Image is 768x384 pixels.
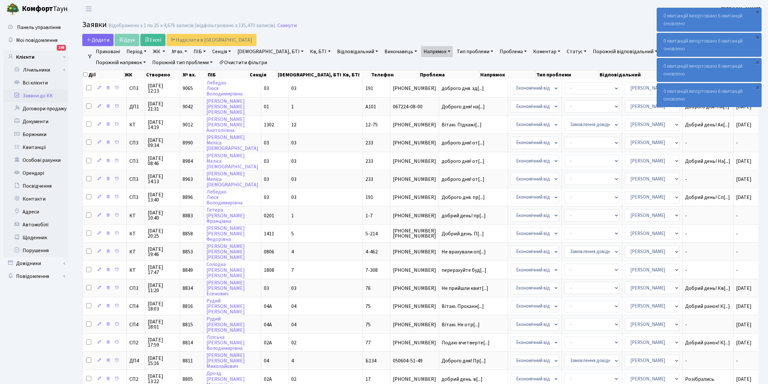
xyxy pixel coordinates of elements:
span: 1-7 [365,212,373,219]
span: - [685,322,731,327]
a: Скинути [277,23,297,29]
span: КТ [129,213,142,218]
span: СП3 [129,159,142,164]
span: Доброго дня! Пр[...] [442,357,486,364]
a: ЛебедкоЛюсяВолодимирівна [206,188,243,206]
span: [DATE] [736,158,752,165]
span: КТ [129,231,142,236]
a: Порожній напрямок [93,57,148,68]
span: Заявки [82,19,107,30]
a: [PERSON_NAME] [721,5,760,13]
span: - [736,230,738,237]
a: Проблема [497,46,529,57]
div: 0 квитанцій імпортовано 6 квитанцій оновлено [657,8,761,31]
a: Контакти [3,192,68,205]
span: - [736,139,738,146]
span: - [685,358,731,363]
span: [DATE] 10:40 [148,210,177,221]
span: [DATE] 11:20 [148,283,177,293]
div: Відображено з 1 по 25 з 4,676 записів (відфільтровано з 135,470 записів). [108,23,276,29]
th: Дії [83,70,124,79]
span: Додати [86,36,109,44]
span: 9042 [183,103,193,110]
span: [DATE] [736,285,752,292]
span: 03 [264,194,269,201]
span: СП2 [129,377,142,382]
span: 233 [365,176,373,183]
span: добрий день! пр[...] [442,212,486,219]
span: 03 [291,139,296,146]
span: [DATE] 09:34 [148,138,177,148]
span: 03 [264,85,269,92]
th: Відповідальний [599,70,663,79]
span: Таун [22,4,68,15]
a: [PERSON_NAME][PERSON_NAME]Есенович [206,279,245,297]
span: доброго дня! от[...] [442,139,484,146]
span: 1411 [264,230,274,237]
a: Кв, БТІ [307,46,333,57]
span: 8849 [183,267,193,274]
a: Виконавець [382,46,420,57]
span: [DATE] 15:16 [148,356,177,366]
span: [PHONE_NUMBER] [393,340,436,345]
span: ДП1 [129,104,142,109]
a: ЛебедкоЛюсяВолодимирівна [206,79,243,97]
a: Порожній тип проблеми [150,57,215,68]
a: Мої повідомлення148 [3,34,68,47]
a: Панель управління [3,21,68,34]
a: Приховані [93,46,123,57]
a: Клієнти [3,51,68,64]
span: [DATE] 17:59 [148,337,177,348]
a: Порожній відповідальний [590,46,660,57]
span: [DATE] 21:31 [148,101,177,112]
span: [DATE] [736,339,752,346]
a: [PERSON_NAME][PERSON_NAME][PERSON_NAME] [206,98,245,116]
a: Особові рахунки [3,154,68,167]
span: доброго дня. зд[...] [442,85,484,92]
span: Вітаю. Не отр[...] [442,321,480,328]
span: 04 [291,303,296,310]
span: [PHONE_NUMBER] [393,86,436,91]
span: 191 [365,194,373,201]
div: × [754,59,761,65]
span: Добрий день! Ак[...] [685,121,730,128]
span: - [736,357,738,364]
span: [PHONE_NUMBER] [PHONE_NUMBER] [393,228,436,239]
span: - [736,248,738,255]
img: logo.png [6,3,19,15]
span: Вітаю. Проханн[...] [442,303,484,310]
span: - [685,268,731,273]
th: Проблема [419,70,480,79]
span: 050604-51-49 [393,358,436,363]
span: СП3 [129,140,142,145]
a: ПІБ [191,46,208,57]
span: 03 [264,176,269,183]
th: Тип проблеми [536,70,599,79]
a: Адреси [3,205,68,218]
a: [PERSON_NAME]Меліса[DEMOGRAPHIC_DATA] [206,134,258,152]
a: Секція [210,46,234,57]
span: 03 [264,139,269,146]
span: 03 [264,285,269,292]
a: Коментар [531,46,563,57]
span: 8816 [183,303,193,310]
span: А101 [365,103,376,110]
span: 233 [365,139,373,146]
span: 12 [291,121,296,128]
span: перерахуйте буд[...] [442,267,486,274]
span: [PHONE_NUMBER] [393,213,436,218]
span: Доброго дня! на[...] [442,103,485,110]
span: Добрий ранок! К[...] [685,339,730,346]
span: - [685,177,731,182]
span: 7 [291,267,294,274]
span: [DATE] 18:01 [148,319,177,330]
a: Документи [3,115,68,128]
a: Ліпська[PERSON_NAME]Володимирівна [206,334,245,352]
span: - [685,213,731,218]
a: [DEMOGRAPHIC_DATA], БТІ [235,46,306,57]
span: доброго дня! от[...] [442,158,484,165]
div: × [754,84,761,91]
a: Рудий[PERSON_NAME][PERSON_NAME] [206,316,245,334]
span: Подаю вчетверте[...] [442,339,490,346]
